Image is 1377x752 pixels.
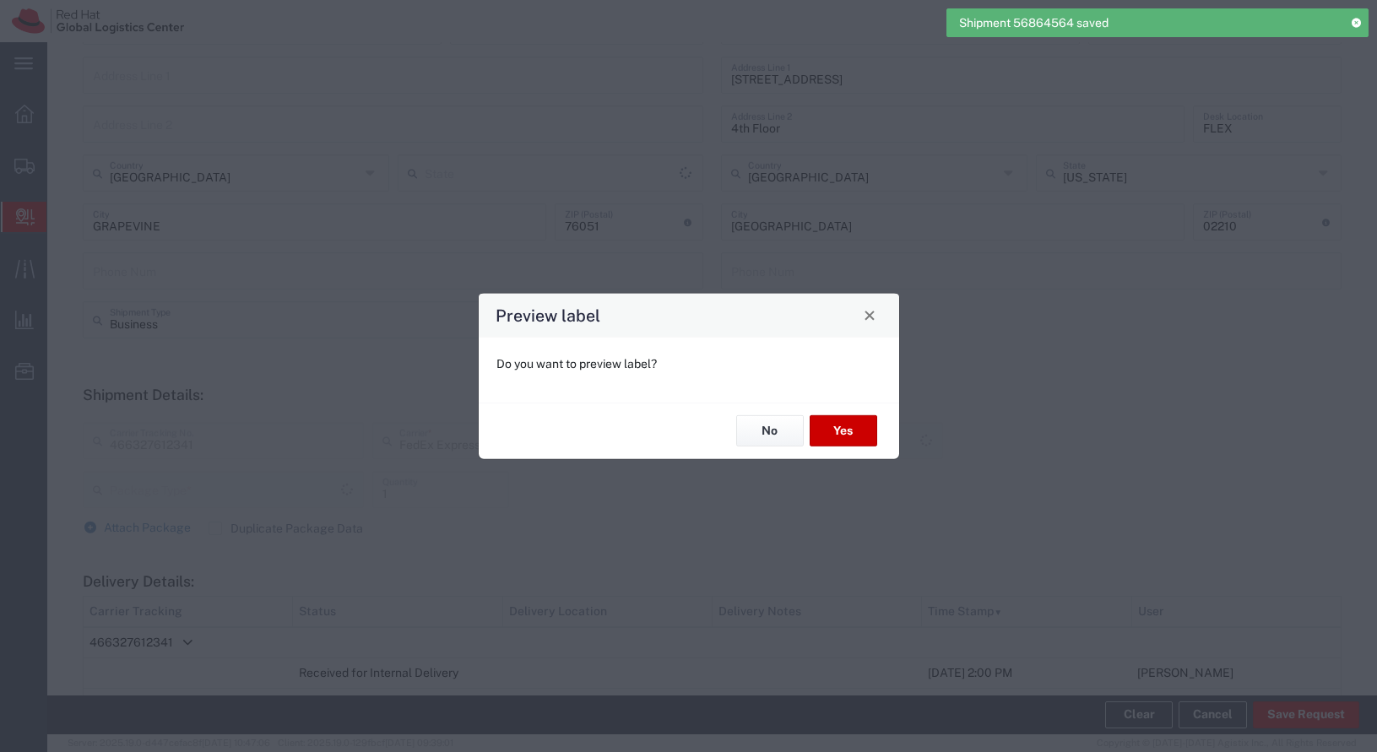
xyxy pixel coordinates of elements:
button: Close [858,303,881,327]
h4: Preview label [496,303,600,327]
p: Do you want to preview label? [496,354,881,372]
button: No [736,415,804,446]
span: Shipment 56864564 saved [959,14,1109,32]
button: Yes [810,415,877,446]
